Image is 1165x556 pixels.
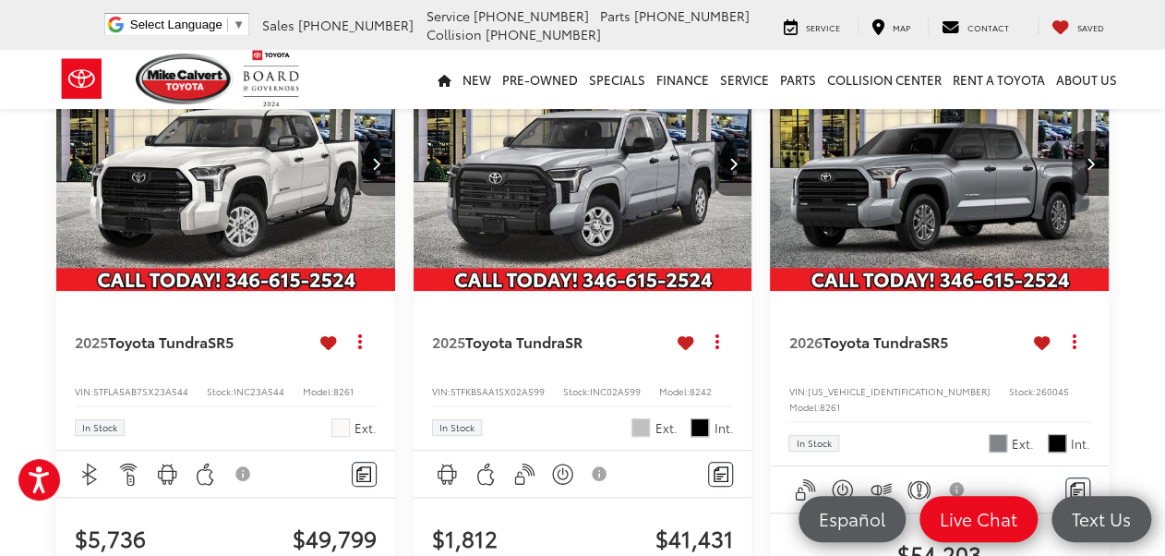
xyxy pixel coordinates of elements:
[474,6,589,25] span: [PHONE_NUMBER]
[93,384,188,398] span: 5TFLA5AB7SX23A544
[1051,496,1151,542] a: Text Us
[512,463,535,486] img: Keyless Entry
[769,37,1111,292] a: 2026 Toyota Tundra SR5 RWD CrewMax 5.5-Ft.2026 Toyota Tundra SR5 RWD CrewMax 5.5-Ft.2026 Toyota T...
[551,463,574,486] img: Keyless Ignition System
[1077,21,1104,33] span: Saved
[344,326,377,358] button: Actions
[457,50,497,109] a: New
[565,331,582,352] span: SR
[234,384,284,398] span: INC23A544
[831,478,854,502] img: Keyless Ignition System
[775,50,822,109] a: Parts
[354,419,377,437] span: Ext.
[356,466,371,482] img: Comments
[194,463,217,486] img: Apple CarPlay
[931,507,1027,530] span: Live Chat
[75,384,93,398] span: VIN:
[715,131,751,196] button: Next image
[436,463,459,486] img: Android Auto
[919,496,1038,542] a: Live Chat
[413,37,754,292] div: 2025 Toyota Tundra SR 0
[439,423,474,432] span: In Stock
[1058,326,1090,358] button: Actions
[655,419,677,437] span: Ext.
[75,521,225,554] span: $5,736
[78,463,102,486] img: Bluetooth®
[426,6,470,25] span: Service
[474,463,498,486] img: Apple CarPlay
[1072,131,1109,196] button: Next image
[298,16,414,34] span: [PHONE_NUMBER]
[303,384,333,398] span: Model:
[582,521,733,554] span: $41,431
[659,384,690,398] span: Model:
[486,25,601,43] span: [PHONE_NUMBER]
[590,384,641,398] span: INC02A599
[807,384,990,398] span: [US_VEHICLE_IDENTIFICATION_NUMBER]
[413,37,754,293] img: 2025 Toyota Tundra SR
[358,131,395,196] button: Next image
[819,400,839,414] span: 8261
[1038,17,1118,35] a: My Saved Vehicles
[769,37,1111,293] img: 2026 Toyota Tundra SR5 RWD CrewMax 5.5-Ft.
[1035,384,1068,398] span: 260045
[858,17,924,35] a: Map
[585,454,617,493] button: View Disclaimer
[432,332,670,352] a: 2025Toyota TundraSR
[708,462,733,487] button: Comments
[1051,50,1123,109] a: About Us
[921,331,947,352] span: SR5
[262,16,294,34] span: Sales
[651,50,715,109] a: Finance
[75,331,108,352] span: 2025
[117,463,140,486] img: Remote Start
[631,418,650,437] span: Celestial Silver Metallic
[943,470,974,509] button: View Disclaimer
[715,50,775,109] a: Service
[497,50,583,109] a: Pre-Owned
[788,400,819,414] span: Model:
[208,331,234,352] span: SR5
[788,331,822,352] span: 2026
[130,18,245,31] a: Select Language​
[822,50,947,109] a: Collision Center
[108,331,208,352] span: Toyota Tundra
[465,331,565,352] span: Toyota Tundra
[358,334,362,349] span: dropdown dots
[822,331,921,352] span: Toyota Tundra
[228,454,259,493] button: View Disclaimer
[331,418,350,437] span: Ice Cap
[352,462,377,487] button: Comments
[432,384,450,398] span: VIN:
[715,334,719,349] span: dropdown dots
[893,21,910,33] span: Map
[810,507,895,530] span: Español
[432,50,457,109] a: Home
[1070,482,1085,498] img: Comments
[55,37,397,292] a: 2025 Toyota Tundra SR52025 Toyota Tundra SR52025 Toyota Tundra SR52025 Toyota Tundra SR5
[600,6,631,25] span: Parts
[450,384,545,398] span: 5TFKB5AA1SX02A599
[156,463,179,486] img: Android Auto
[928,17,1023,35] a: Contact
[55,37,397,293] img: 2025 Toyota Tundra SR5
[1072,334,1075,349] span: dropdown dots
[793,478,816,502] img: Keyless Entry
[426,25,482,43] span: Collision
[690,384,712,398] span: 8242
[788,384,807,398] span: VIN:
[225,521,376,554] span: $49,799
[1008,384,1035,398] span: Stock:
[136,54,234,104] img: Mike Calvert Toyota
[788,332,1027,352] a: 2026Toyota TundraSR5
[967,21,1009,33] span: Contact
[207,384,234,398] span: Stock:
[75,332,313,352] a: 2025Toyota TundraSR5
[714,419,733,437] span: Int.
[691,418,709,437] span: Black
[432,331,465,352] span: 2025
[1071,435,1090,453] span: Int.
[432,521,582,554] span: $1,812
[413,37,754,292] a: 2025 Toyota Tundra SR2025 Toyota Tundra SR2025 Toyota Tundra SR2025 Toyota Tundra SR
[130,18,222,31] span: Select Language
